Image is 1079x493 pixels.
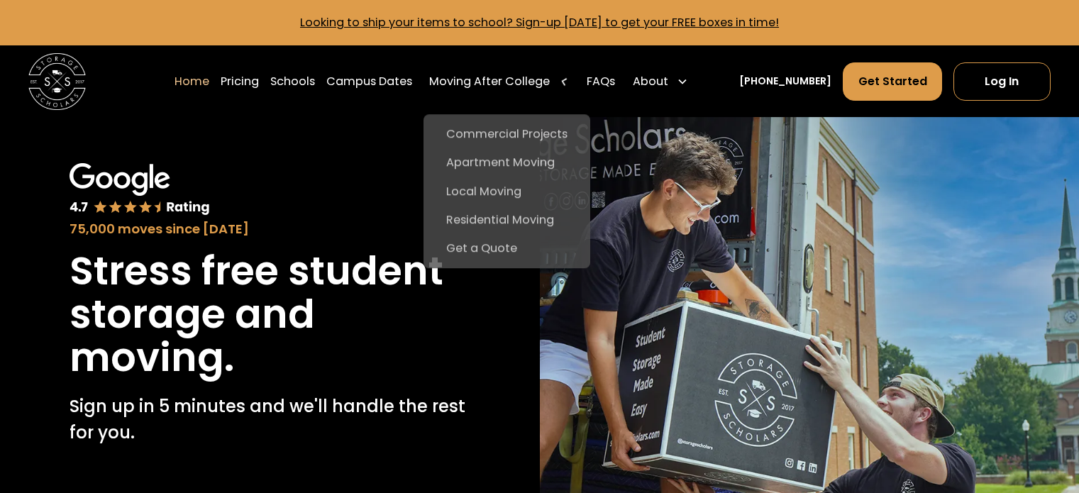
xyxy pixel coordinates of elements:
[28,53,86,111] img: Storage Scholars main logo
[70,394,470,445] p: Sign up in 5 minutes and we'll handle the rest for you.
[429,148,585,177] a: Apartment Moving
[843,62,941,101] a: Get Started
[429,73,550,90] div: Moving After College
[300,14,779,31] a: Looking to ship your items to school? Sign-up [DATE] to get your FREE boxes in time!
[739,74,831,89] a: [PHONE_NUMBER]
[429,177,585,206] a: Local Moving
[633,73,668,90] div: About
[429,120,585,148] a: Commercial Projects
[70,219,470,238] div: 75,000 moves since [DATE]
[221,62,259,101] a: Pricing
[270,62,315,101] a: Schools
[28,53,86,111] a: home
[326,62,412,101] a: Campus Dates
[953,62,1051,101] a: Log In
[429,206,585,234] a: Residential Moving
[424,62,575,101] div: Moving After College
[429,234,585,262] a: Get a Quote
[70,163,209,217] img: Google 4.7 star rating
[424,114,590,268] nav: Moving After College
[175,62,209,101] a: Home
[587,62,615,101] a: FAQs
[70,250,470,380] h1: Stress free student storage and moving.
[627,62,694,101] div: About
